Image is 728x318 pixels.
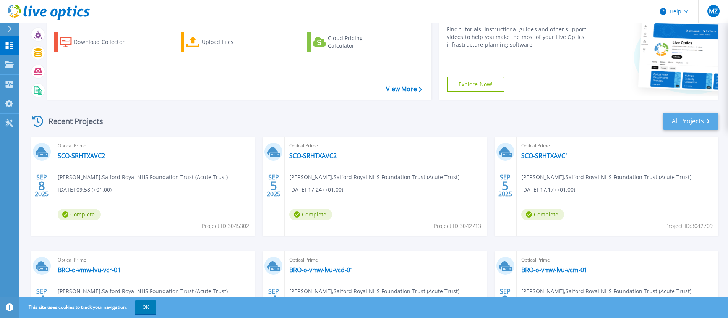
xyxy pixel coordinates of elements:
a: Cloud Pricing Calculator [307,32,392,52]
div: SEP 2025 [34,172,49,200]
span: Complete [289,209,332,220]
a: SCO-SRHTXAVC1 [521,152,569,160]
span: Optical Prime [521,256,714,264]
span: Project ID: 3042709 [665,222,713,230]
span: Optical Prime [289,142,482,150]
div: SEP 2025 [498,172,512,200]
div: Find tutorials, instructional guides and other support videos to help you make the most of your L... [447,26,589,48]
span: Optical Prime [521,142,714,150]
div: Recent Projects [29,112,113,131]
span: Complete [521,209,564,220]
span: Project ID: 3042713 [434,222,481,230]
span: 8 [38,182,45,189]
span: Complete [58,209,101,220]
span: Optical Prime [289,256,482,264]
a: BRO-o-vmw-lvu-vcd-01 [289,266,353,274]
span: 5 [270,182,277,189]
a: Upload Files [181,32,266,52]
div: SEP 2025 [34,286,49,314]
span: [DATE] 09:58 (+01:00) [58,186,112,194]
div: Upload Files [202,34,263,50]
span: [PERSON_NAME] , Salford Royal NHS Foundation Trust (Acute Trust) [289,173,459,181]
span: MZ [709,8,718,14]
div: Download Collector [74,34,135,50]
a: All Projects [663,113,718,130]
span: [PERSON_NAME] , Salford Royal NHS Foundation Trust (Acute Trust) [58,173,228,181]
span: [DATE] 17:17 (+01:00) [521,186,575,194]
a: Explore Now! [447,77,505,92]
a: BRO-o-vmw-lvu-vcr-01 [58,266,121,274]
span: [PERSON_NAME] , Salford Royal NHS Foundation Trust (Acute Trust) [521,173,691,181]
span: [PERSON_NAME] , Salford Royal NHS Foundation Trust (Acute Trust) [521,287,691,295]
button: OK [135,300,156,314]
div: Cloud Pricing Calculator [328,34,389,50]
span: Optical Prime [58,142,250,150]
a: BRO-o-vmw-lvu-vcm-01 [521,266,587,274]
div: SEP 2025 [266,172,281,200]
div: SEP 2025 [498,286,512,314]
span: Project ID: 3045302 [202,222,249,230]
span: [PERSON_NAME] , Salford Royal NHS Foundation Trust (Acute Trust) [289,287,459,295]
span: [DATE] 17:24 (+01:00) [289,186,343,194]
a: SCO-SRHTXAVC2 [289,152,337,160]
span: 5 [502,182,509,189]
div: SEP 2025 [266,286,281,314]
a: Download Collector [54,32,139,52]
span: Optical Prime [58,256,250,264]
span: This site uses cookies to track your navigation. [21,300,156,314]
a: SCO-SRHTXAVC2 [58,152,105,160]
span: [PERSON_NAME] , Salford Royal NHS Foundation Trust (Acute Trust) [58,287,228,295]
a: View More [386,86,422,93]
